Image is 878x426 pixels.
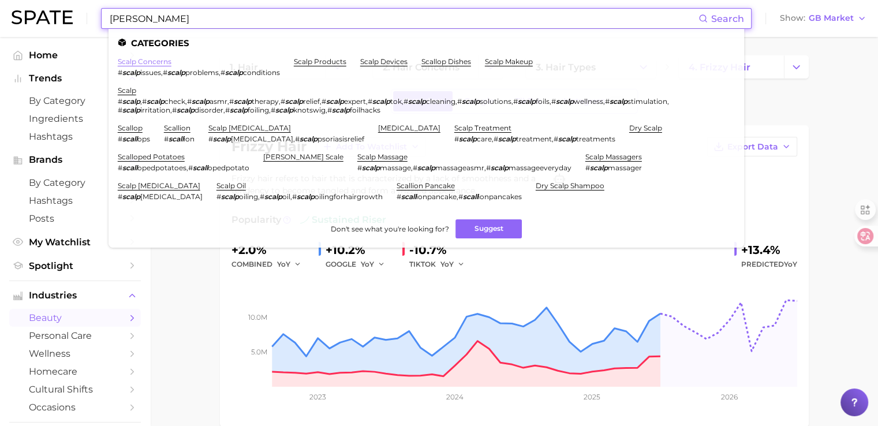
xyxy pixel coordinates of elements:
a: scallop dishes [421,57,471,66]
span: ops [137,134,150,143]
em: scalp [417,163,435,172]
em: scall [169,134,184,143]
span: # [271,106,275,114]
span: # [187,97,192,106]
a: scalp [MEDICAL_DATA] [208,124,291,132]
span: massageeveryday [509,163,571,172]
span: # [585,163,590,172]
span: Hashtags [29,131,121,142]
div: +13.4% [741,241,797,259]
em: scall [122,134,137,143]
span: YoY [277,259,290,269]
span: # [322,97,326,106]
div: , , [216,192,383,201]
span: My Watchlist [29,237,121,248]
span: # [551,97,556,106]
em: scalp [167,68,185,77]
span: massageasmr [435,163,484,172]
span: ionpancakes [478,192,522,201]
a: scalp [MEDICAL_DATA] [118,181,200,190]
span: GB Market [809,15,854,21]
button: Suggest [455,219,522,238]
span: irritation [140,106,170,114]
em: scalp [147,97,165,106]
span: Don't see what you're looking for? [330,225,449,233]
span: # [295,134,300,143]
span: Show [780,15,805,21]
span: # [225,106,230,114]
span: solutions [480,97,511,106]
a: Hashtags [9,128,141,145]
li: Categories [118,38,735,48]
span: occasions [29,402,121,413]
a: personal care [9,327,141,345]
a: My Watchlist [9,233,141,251]
a: by Category [9,174,141,192]
span: # [327,106,332,114]
em: scalp [332,106,350,114]
span: oil [282,192,290,201]
div: , [208,134,364,143]
em: scalp [285,97,303,106]
a: dry scalp [629,124,662,132]
span: # [513,97,518,106]
span: # [281,97,285,106]
span: # [413,163,417,172]
span: Hashtags [29,195,121,206]
em: scalp [122,192,140,201]
span: # [118,68,122,77]
span: treatment [516,134,552,143]
span: Spotlight [29,260,121,271]
span: conditions [243,68,280,77]
em: scalp [372,97,390,106]
a: Hashtags [9,192,141,210]
span: Search [711,13,744,24]
em: scalp [556,97,574,106]
a: wellness [9,345,141,363]
button: Change Category [784,55,809,79]
a: Posts [9,210,141,227]
button: YoY [361,257,386,271]
span: opedpotato [208,163,249,172]
span: # [118,106,122,114]
span: # [397,192,401,201]
em: scalp [122,68,140,77]
span: # [357,163,362,172]
span: YoY [361,259,374,269]
span: # [454,134,459,143]
span: # [486,163,491,172]
em: scall [401,192,416,201]
a: scalp massage [357,152,408,161]
em: scalp [610,97,627,106]
em: scalp [300,134,317,143]
a: scallion pancake [397,181,455,190]
span: # [118,192,122,201]
button: Trends [9,70,141,87]
a: scalp massagers [585,152,642,161]
div: , , [357,163,571,172]
div: TIKTOK [409,257,473,271]
span: Export Data [727,142,778,152]
span: # [208,134,213,143]
em: scalp [275,106,293,114]
span: Industries [29,290,121,301]
div: , , [118,68,280,77]
span: # [292,192,297,201]
span: # [172,106,177,114]
em: scalp [459,134,477,143]
span: by Category [29,95,121,106]
span: foilhacks [350,106,380,114]
tspan: 2025 [584,393,600,401]
div: -10.7% [409,241,473,259]
span: [MEDICAL_DATA] [140,192,203,201]
span: # [554,134,558,143]
a: scalp treatment [454,124,511,132]
span: # [368,97,372,106]
em: scalp [297,192,315,201]
span: # [164,134,169,143]
span: [MEDICAL_DATA] [231,134,293,143]
a: occasions [9,398,141,416]
div: combined [231,257,309,271]
span: Brands [29,155,121,165]
span: expert [344,97,366,106]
